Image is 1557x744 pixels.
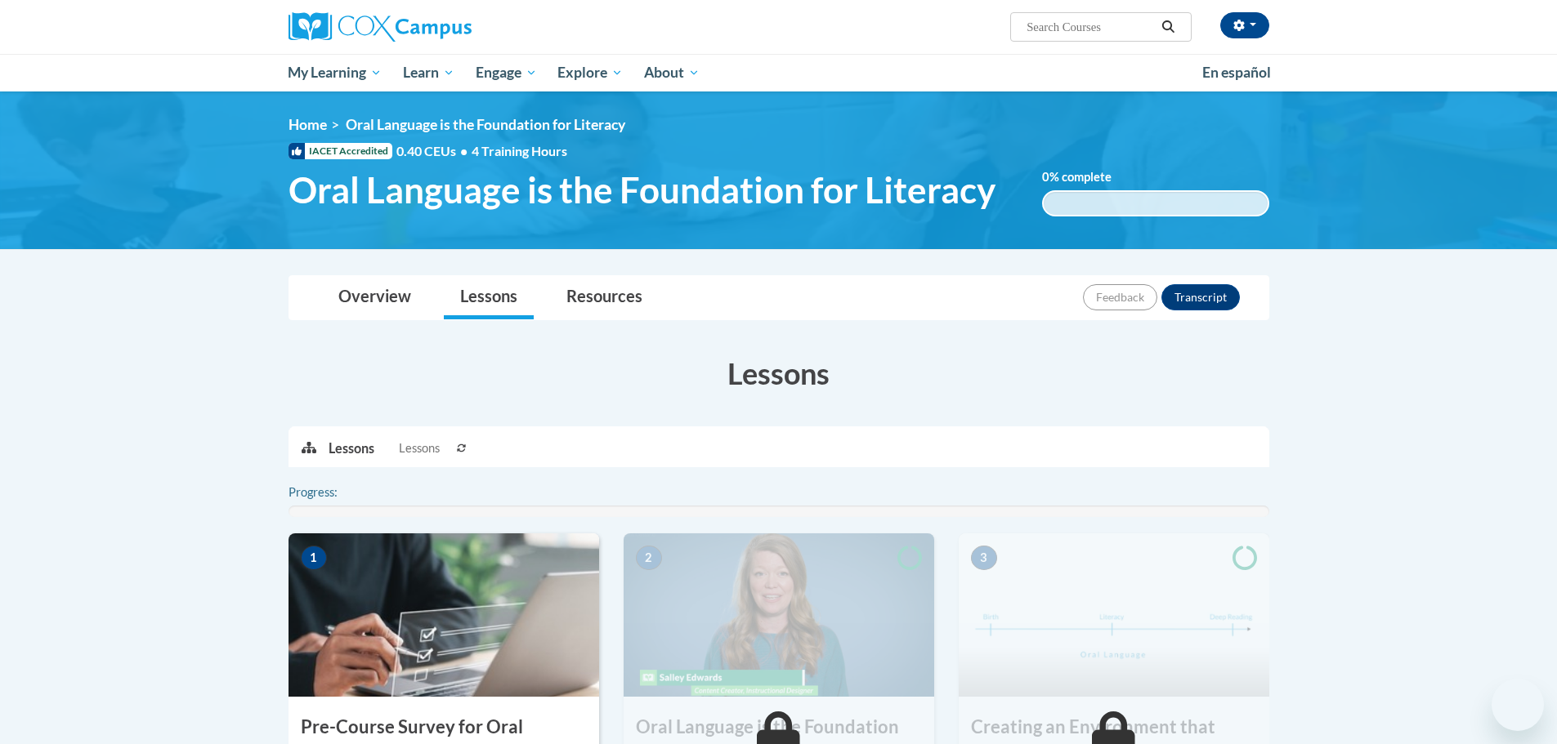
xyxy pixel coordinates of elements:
[557,63,623,82] span: Explore
[289,116,327,133] a: Home
[472,143,567,158] span: 4 Training Hours
[289,533,599,697] img: Course Image
[1083,284,1157,310] button: Feedback
[396,142,472,160] span: 0.40 CEUs
[301,546,327,570] span: 1
[644,63,700,82] span: About
[289,168,995,212] span: Oral Language is the Foundation for Literacy
[1156,17,1180,37] button: Search
[959,533,1269,697] img: Course Image
[289,143,392,159] span: IACET Accredited
[1161,284,1240,310] button: Transcript
[329,439,374,457] p: Lessons
[460,143,468,158] span: •
[1025,17,1156,37] input: Search Courses
[1492,679,1544,731] iframe: Button to launch messaging window
[971,546,997,570] span: 3
[322,276,427,319] a: Overview
[399,439,440,457] span: Lessons
[289,12,472,42] img: Cox Campus
[633,54,710,91] a: About
[288,63,382,82] span: My Learning
[1042,168,1136,186] label: % complete
[403,63,454,82] span: Learn
[346,116,625,133] span: Oral Language is the Foundation for Literacy
[264,54,1294,91] div: Main menu
[1042,170,1049,184] span: 0
[624,533,934,697] img: Course Image
[392,54,465,91] a: Learn
[476,63,537,82] span: Engage
[1220,12,1269,38] button: Account Settings
[289,483,383,501] label: Progress:
[289,353,1269,394] h3: Lessons
[444,276,534,319] a: Lessons
[1192,56,1282,90] a: En español
[636,546,662,570] span: 2
[547,54,633,91] a: Explore
[465,54,548,91] a: Engage
[278,54,393,91] a: My Learning
[550,276,659,319] a: Resources
[1202,64,1271,81] span: En español
[289,12,599,42] a: Cox Campus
